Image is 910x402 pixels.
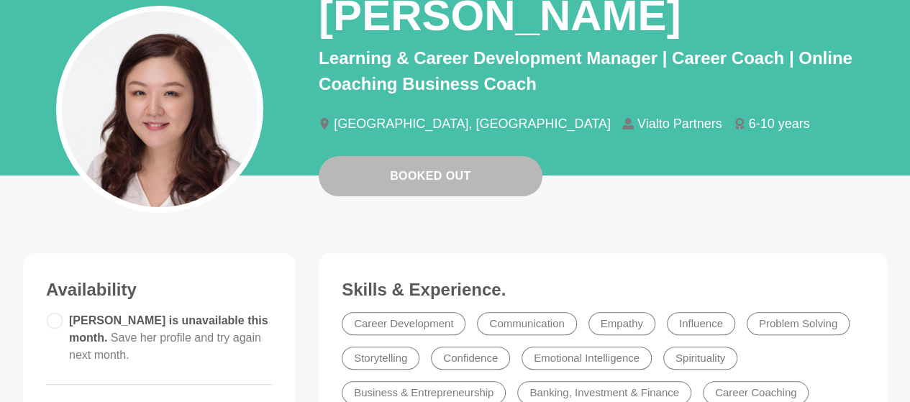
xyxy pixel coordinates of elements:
li: 6-10 years [734,117,822,130]
h3: Availability [46,279,273,301]
p: Learning & Career Development Manager | Career Coach | Online Coaching Business Coach [319,45,887,97]
span: [PERSON_NAME] is unavailable this month. [69,314,268,361]
span: Save her profile and try again next month. [69,332,261,361]
li: Vialto Partners [622,117,734,130]
h3: Skills & Experience. [342,279,864,301]
li: [GEOGRAPHIC_DATA], [GEOGRAPHIC_DATA] [319,117,622,130]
